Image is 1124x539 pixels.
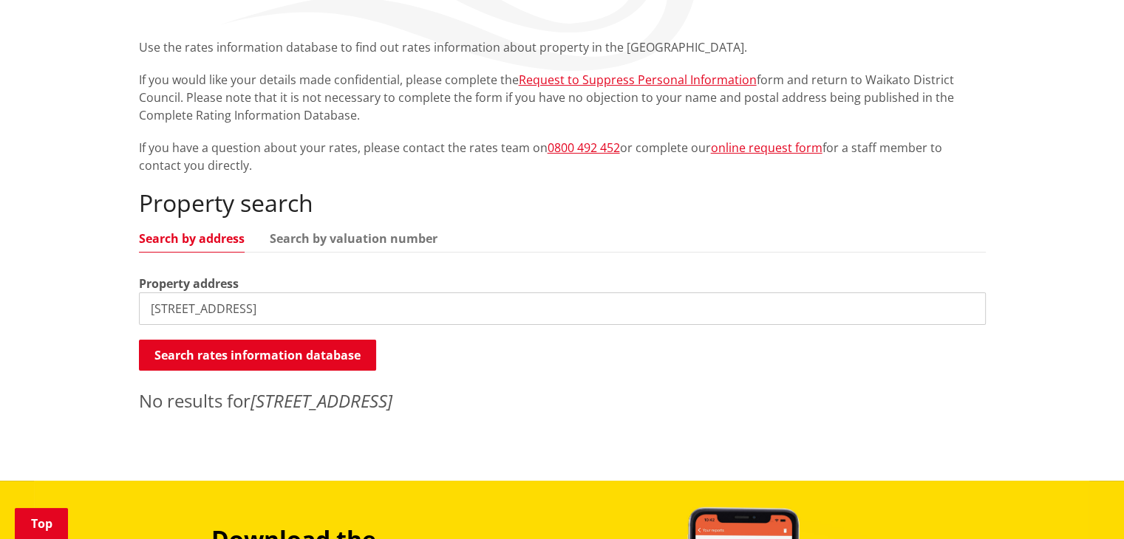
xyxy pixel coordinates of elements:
button: Search rates information database [139,340,376,371]
iframe: Messenger Launcher [1056,477,1109,530]
h2: Property search [139,189,986,217]
a: Top [15,508,68,539]
a: 0800 492 452 [548,140,620,156]
a: Request to Suppress Personal Information [519,72,757,88]
a: Search by address [139,233,245,244]
em: [STREET_ADDRESS] [251,388,392,413]
p: If you would like your details made confidential, please complete the form and return to Waikato ... [139,71,986,124]
a: Search by valuation number [270,233,437,244]
p: If you have a question about your rates, please contact the rates team on or complete our for a s... [139,139,986,174]
label: Property address [139,275,239,292]
a: online request form [711,140,822,156]
p: No results for [139,388,986,414]
input: e.g. Duke Street NGARUAWAHIA [139,292,986,325]
p: Use the rates information database to find out rates information about property in the [GEOGRAPHI... [139,38,986,56]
